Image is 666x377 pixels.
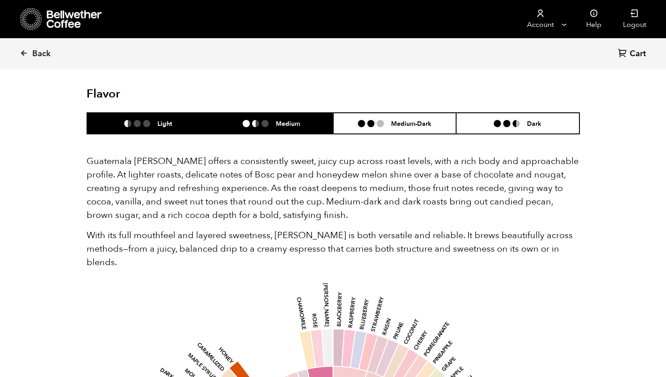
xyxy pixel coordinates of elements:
[276,120,300,127] h6: Medium
[391,120,431,127] h6: Medium-Dark
[157,120,172,127] h6: Light
[32,49,51,59] span: Back
[618,48,648,60] a: Cart
[87,155,580,222] p: Guatemala [PERSON_NAME] offers a consistently sweet, juicy cup across roast levels, with a rich b...
[527,120,541,127] h6: Dark
[87,229,580,269] p: With its full mouthfeel and layered sweetness, [PERSON_NAME] is both versatile and reliable. It b...
[630,49,646,59] span: Cart
[87,87,251,101] h2: Flavor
